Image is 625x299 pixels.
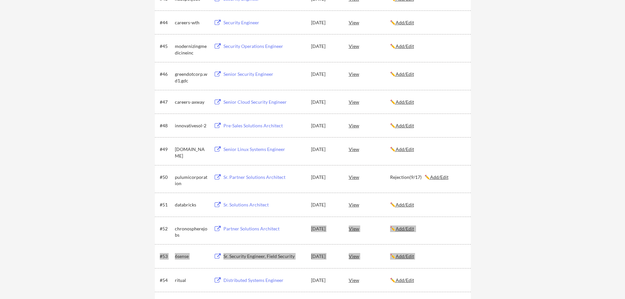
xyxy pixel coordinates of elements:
[311,19,340,26] div: [DATE]
[160,202,173,208] div: #51
[223,99,305,105] div: Senior Cloud Security Engineer
[311,253,340,260] div: [DATE]
[396,253,414,259] u: Add/Edit
[311,122,340,129] div: [DATE]
[160,71,173,77] div: #46
[160,174,173,181] div: #50
[396,99,414,105] u: Add/Edit
[390,146,465,153] div: ✏️
[390,225,465,232] div: ✏️
[311,174,340,181] div: [DATE]
[349,223,390,234] div: View
[311,277,340,284] div: [DATE]
[396,43,414,49] u: Add/Edit
[390,202,465,208] div: ✏️
[223,122,305,129] div: Pre-Sales Solutions Architect
[349,199,390,210] div: View
[390,99,465,105] div: ✏️
[160,277,173,284] div: #54
[390,43,465,50] div: ✏️
[175,277,208,284] div: ritual
[175,202,208,208] div: databricks
[223,277,305,284] div: Distributed Systems Engineer
[311,146,340,153] div: [DATE]
[396,146,414,152] u: Add/Edit
[390,122,465,129] div: ✏️
[311,71,340,77] div: [DATE]
[390,253,465,260] div: ✏️
[396,71,414,77] u: Add/Edit
[160,43,173,50] div: #45
[175,19,208,26] div: careers-wth
[223,19,305,26] div: Security Engineer
[390,174,465,181] div: Rejection(9/17) ✏️
[160,19,173,26] div: #44
[160,253,173,260] div: #53
[223,225,305,232] div: Partner Solutions Architect
[396,20,414,25] u: Add/Edit
[390,71,465,77] div: ✏️
[311,43,340,50] div: [DATE]
[349,16,390,28] div: View
[160,146,173,153] div: #49
[175,146,208,159] div: [DOMAIN_NAME]
[160,122,173,129] div: #48
[349,274,390,286] div: View
[396,123,414,128] u: Add/Edit
[349,40,390,52] div: View
[175,122,208,129] div: innovativesol-2
[223,146,305,153] div: Senior Linux Systems Engineer
[390,19,465,26] div: ✏️
[311,225,340,232] div: [DATE]
[175,253,208,260] div: 6sense
[175,71,208,84] div: greendotcorp.wd1.gdc
[349,143,390,155] div: View
[349,250,390,262] div: View
[223,71,305,77] div: Senior Security Engineer
[349,171,390,183] div: View
[349,96,390,108] div: View
[175,225,208,238] div: chronospherejobs
[175,174,208,187] div: pulumicorporation
[396,202,414,207] u: Add/Edit
[223,202,305,208] div: Sr. Solutions Architect
[160,225,173,232] div: #52
[396,226,414,231] u: Add/Edit
[223,253,305,260] div: Sr. Security Engineer, Field Security
[390,277,465,284] div: ✏️
[175,99,208,105] div: careers-axway
[430,174,448,180] u: Add/Edit
[175,43,208,56] div: modernizingmedicineinc
[396,277,414,283] u: Add/Edit
[349,119,390,131] div: View
[311,99,340,105] div: [DATE]
[160,99,173,105] div: #47
[223,43,305,50] div: Security Operations Engineer
[223,174,305,181] div: Sr. Partner Solutions Architect
[349,68,390,80] div: View
[311,202,340,208] div: [DATE]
